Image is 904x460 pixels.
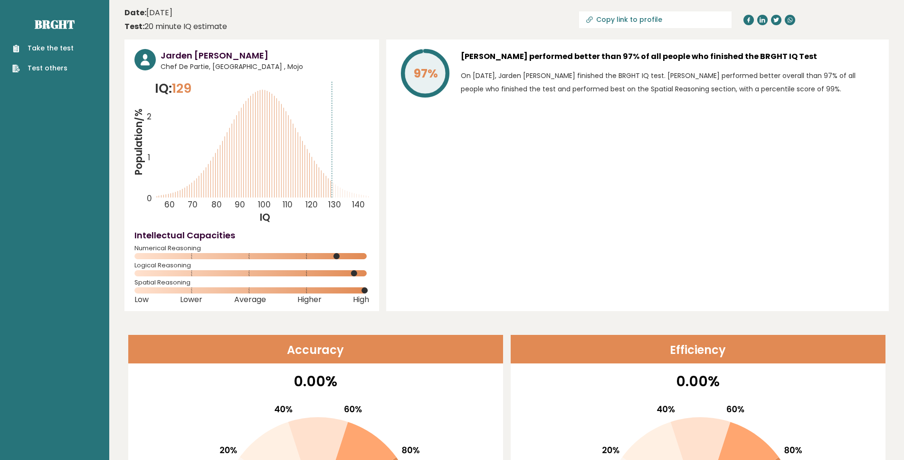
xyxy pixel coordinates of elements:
[134,371,497,392] p: 0.00%
[155,79,191,98] p: IQ:
[211,199,222,210] tspan: 80
[147,193,152,205] tspan: 0
[283,199,293,210] tspan: 110
[188,199,198,210] tspan: 70
[124,21,227,32] div: 20 minute IQ estimate
[305,199,318,210] tspan: 120
[461,49,879,64] h3: [PERSON_NAME] performed better than 97% of all people who finished the BRGHT IQ Test
[517,371,879,392] p: 0.00%
[132,108,145,175] tspan: Population/%
[461,69,879,96] p: On [DATE], Jarden [PERSON_NAME] finished the BRGHT IQ test. [PERSON_NAME] performed better overal...
[235,199,245,210] tspan: 90
[134,298,149,302] span: Low
[161,62,369,72] span: Chef De Partie, [GEOGRAPHIC_DATA] , Mojo
[134,229,369,242] h4: Intellectual Capacities
[511,335,885,363] header: Efficiency
[124,21,144,32] b: Test:
[147,111,152,122] tspan: 2
[352,199,365,210] tspan: 140
[164,199,175,210] tspan: 60
[134,281,369,284] span: Spatial Reasoning
[353,298,369,302] span: High
[128,335,503,363] header: Accuracy
[148,152,150,163] tspan: 1
[414,65,438,82] tspan: 97%
[234,298,266,302] span: Average
[35,17,75,32] a: Brght
[161,49,369,62] h3: Jarden [PERSON_NAME]
[134,264,369,267] span: Logical Reasoning
[297,298,322,302] span: Higher
[328,199,341,210] tspan: 130
[124,7,172,19] time: [DATE]
[260,211,270,224] tspan: IQ
[124,7,146,18] b: Date:
[12,63,74,73] a: Test others
[180,298,202,302] span: Lower
[172,79,191,97] span: 129
[258,199,271,210] tspan: 100
[134,246,369,250] span: Numerical Reasoning
[12,43,74,53] a: Take the test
